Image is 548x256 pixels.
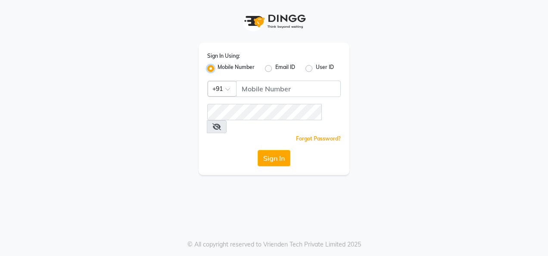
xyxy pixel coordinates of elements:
[296,135,341,142] a: Forgot Password?
[236,81,341,97] input: Username
[240,9,308,34] img: logo1.svg
[316,63,334,74] label: User ID
[275,63,295,74] label: Email ID
[258,150,290,166] button: Sign In
[207,104,322,120] input: Username
[218,63,255,74] label: Mobile Number
[207,52,240,60] label: Sign In Using:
